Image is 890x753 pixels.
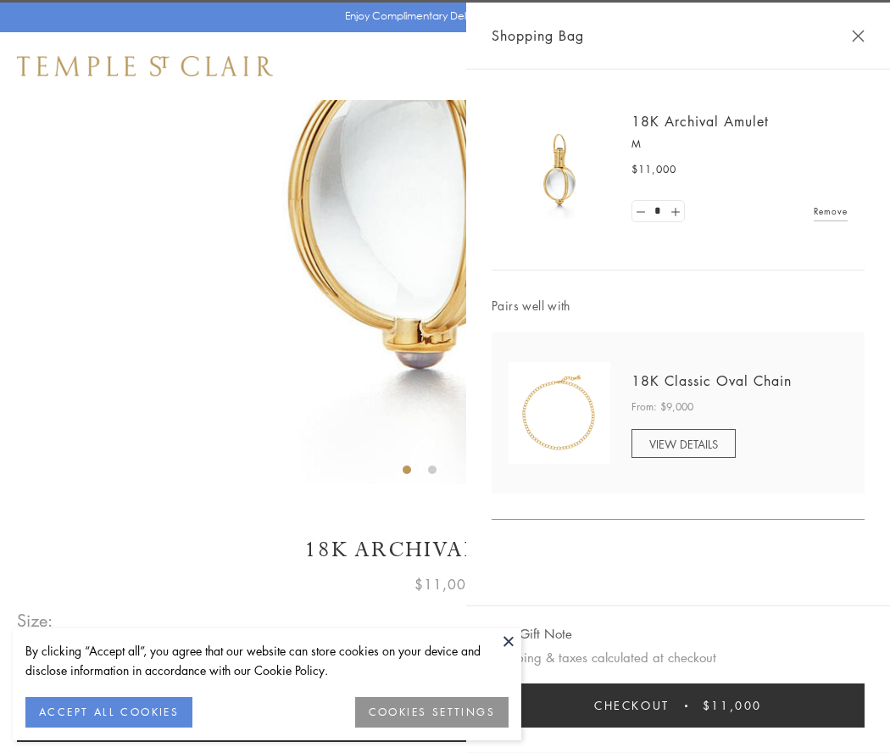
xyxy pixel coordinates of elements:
[492,683,865,728] button: Checkout $11,000
[631,371,792,390] a: 18K Classic Oval Chain
[814,202,848,220] a: Remove
[25,641,509,680] div: By clicking “Accept all”, you agree that our website can store cookies on your device and disclos...
[631,136,848,153] p: M
[631,429,736,458] a: VIEW DETAILS
[594,696,670,715] span: Checkout
[492,296,865,315] span: Pairs well with
[414,573,476,595] span: $11,000
[703,696,762,715] span: $11,000
[666,201,683,222] a: Set quantity to 2
[17,606,54,634] span: Size:
[631,112,769,131] a: 18K Archival Amulet
[509,362,610,464] img: N88865-OV18
[649,436,718,452] span: VIEW DETAILS
[492,623,572,644] button: Add Gift Note
[509,119,610,220] img: 18K Archival Amulet
[25,697,192,728] button: ACCEPT ALL COOKIES
[631,161,676,178] span: $11,000
[852,30,865,42] button: Close Shopping Bag
[492,647,865,668] p: Shipping & taxes calculated at checkout
[631,399,693,416] span: From: $9,000
[17,535,873,565] h1: 18K Archival Amulet
[632,201,649,222] a: Set quantity to 0
[355,697,509,728] button: COOKIES SETTINGS
[17,56,273,76] img: Temple St. Clair
[492,25,584,47] span: Shopping Bag
[345,8,537,25] p: Enjoy Complimentary Delivery & Returns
